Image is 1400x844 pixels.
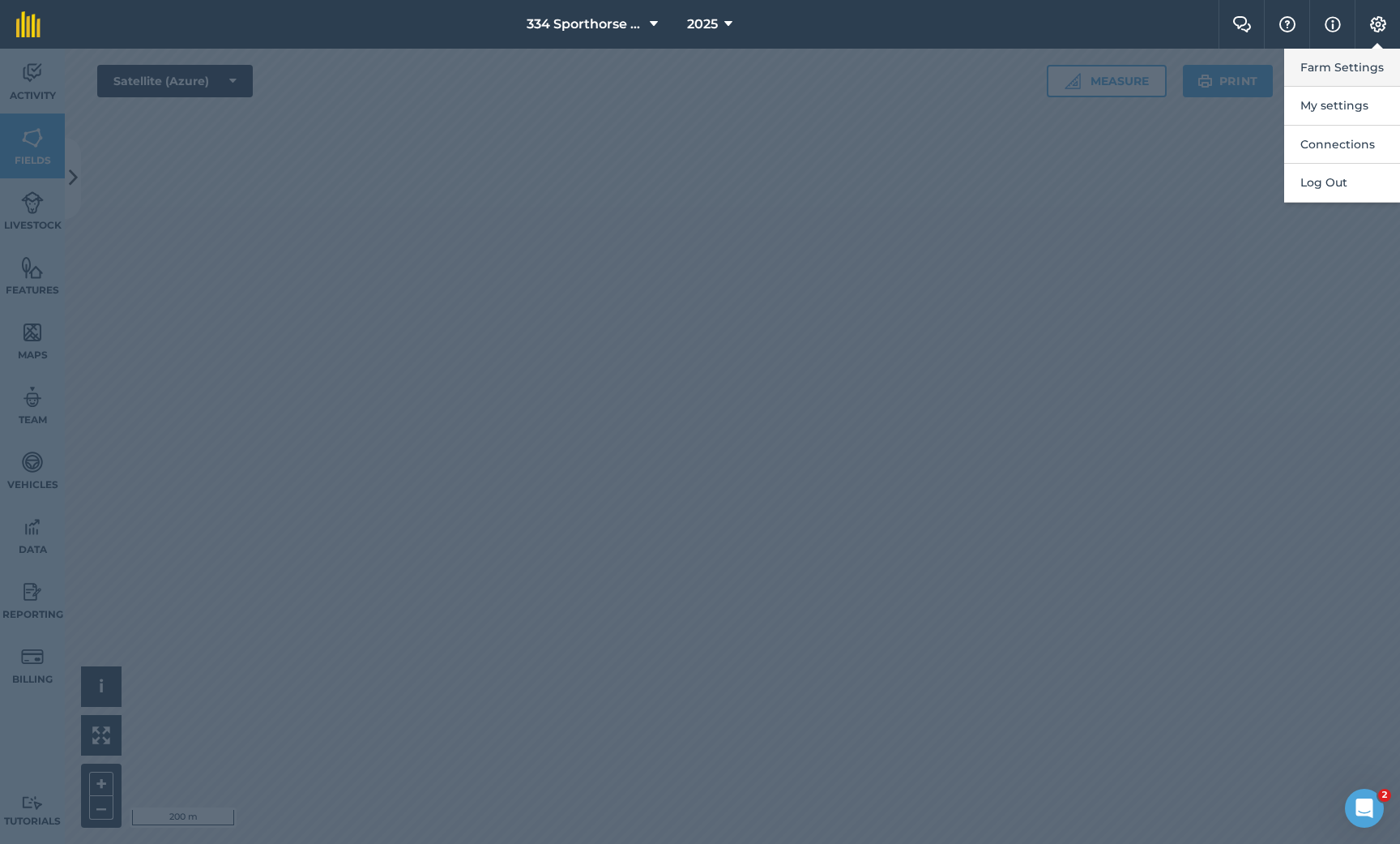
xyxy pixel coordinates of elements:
[1278,16,1297,32] img: A question mark icon
[1232,16,1252,32] img: Two speech bubbles overlapping with the left bubble in the forefront
[16,11,41,37] img: fieldmargin Logo
[1284,126,1400,164] button: Connections
[687,15,718,34] span: 2025
[1284,87,1400,125] button: My settings
[1345,789,1384,828] iframe: Intercom live chat
[1368,16,1388,32] img: A cog icon
[527,15,643,34] span: 334 Sporthorse Stud
[1284,49,1400,87] button: Farm Settings
[1325,15,1341,34] img: svg+xml;base64,PHN2ZyB4bWxucz0iaHR0cDovL3d3dy53My5vcmcvMjAwMC9zdmciIHdpZHRoPSIxNyIgaGVpZ2h0PSIxNy...
[1378,789,1391,802] span: 2
[1284,164,1400,202] button: Log Out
